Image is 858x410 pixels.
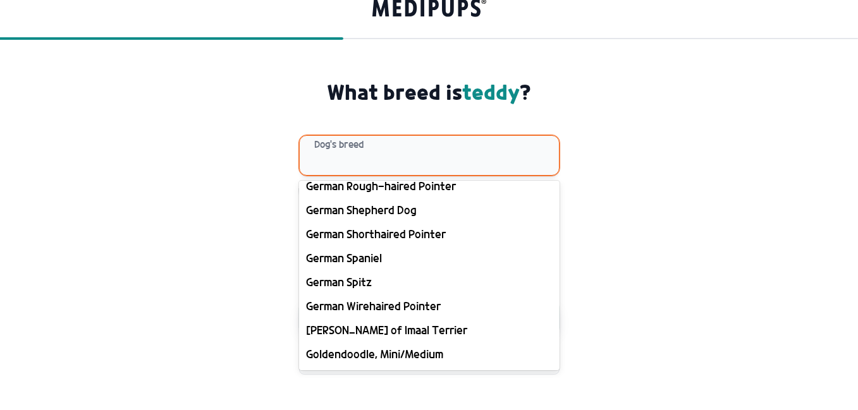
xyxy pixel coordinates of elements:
[299,342,560,366] div: Goldendoodle, Mini/Medium
[299,366,560,390] div: Goldendoodle, Standard
[462,78,520,106] span: teddy
[327,80,531,105] h3: What breed is ?
[299,246,560,270] div: German Spaniel
[299,222,560,246] div: German Shorthaired Pointer
[299,174,560,198] div: German Rough-haired Pointer
[299,294,560,318] div: German Wirehaired Pointer
[299,270,560,294] div: German Spitz
[299,198,560,222] div: German Shepherd Dog
[299,318,560,342] div: [PERSON_NAME] of Imaal Terrier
